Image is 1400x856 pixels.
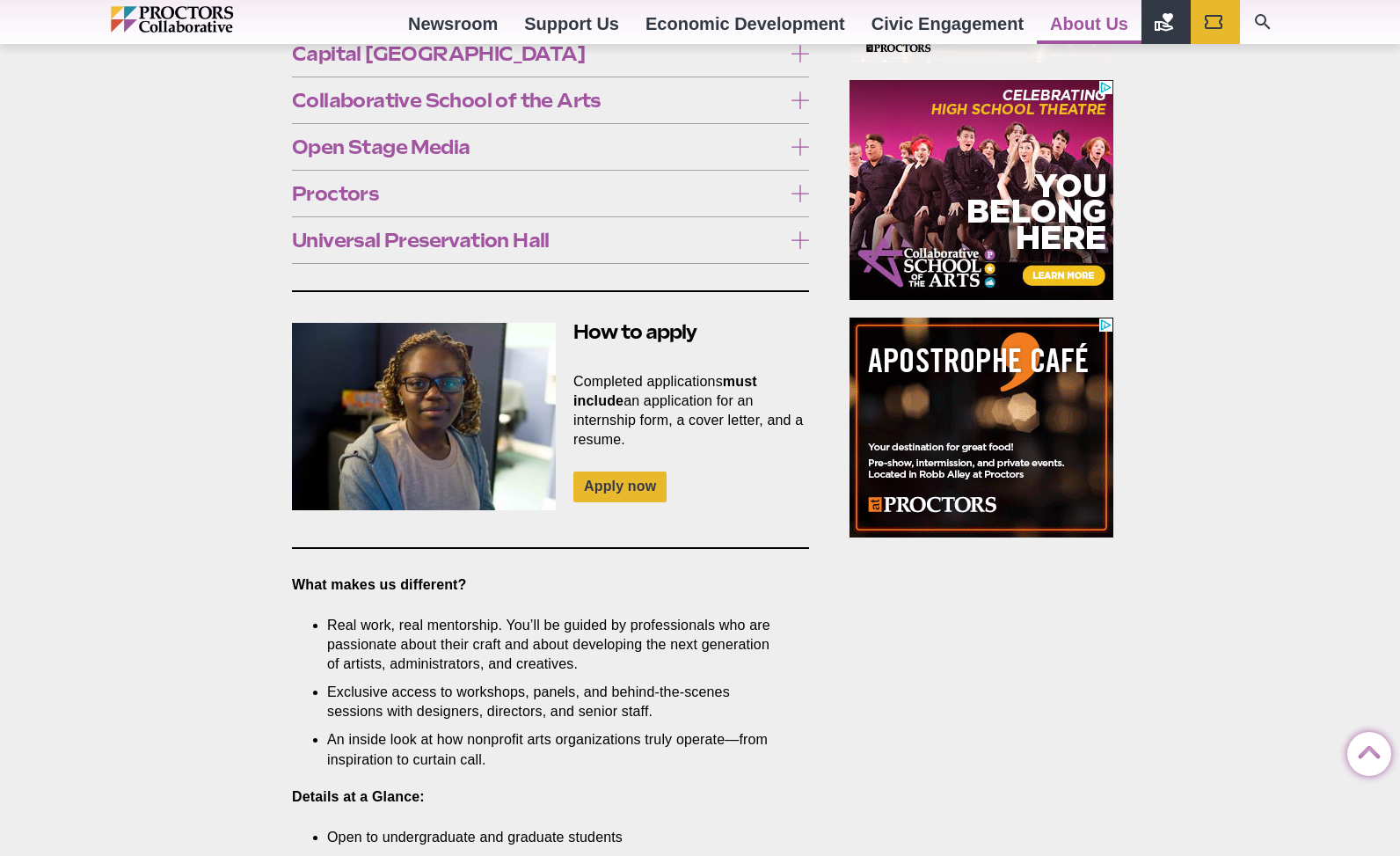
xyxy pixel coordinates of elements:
iframe: Advertisement [849,80,1113,300]
span: Proctors [292,184,782,203]
span: Universal Preservation Hall [292,230,782,250]
li: An inside look at how nonprofit arts organizations truly operate—from inspiration to curtain call. [327,730,783,769]
img: Proctors logo [111,6,309,33]
li: Exclusive access to workshops, panels, and behind-the-scenes sessions with designers, directors, ... [327,683,783,721]
h2: How to apply [292,318,809,346]
strong: What makes us different? [292,577,467,592]
span: Open Stage Media [292,137,782,157]
strong: must include [573,374,757,408]
a: Apply now [573,472,667,502]
strong: Details at a Glance: [292,789,425,804]
li: Real work, real mentorship. You’ll be guided by professionals who are passionate about their craf... [327,616,783,674]
span: Collaborative School of the Arts [292,91,782,110]
span: Capital [GEOGRAPHIC_DATA] [292,44,782,63]
iframe: Advertisement [849,318,1113,538]
a: Back to Top [1347,733,1382,768]
li: Open to undergraduate and graduate students [327,828,783,847]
